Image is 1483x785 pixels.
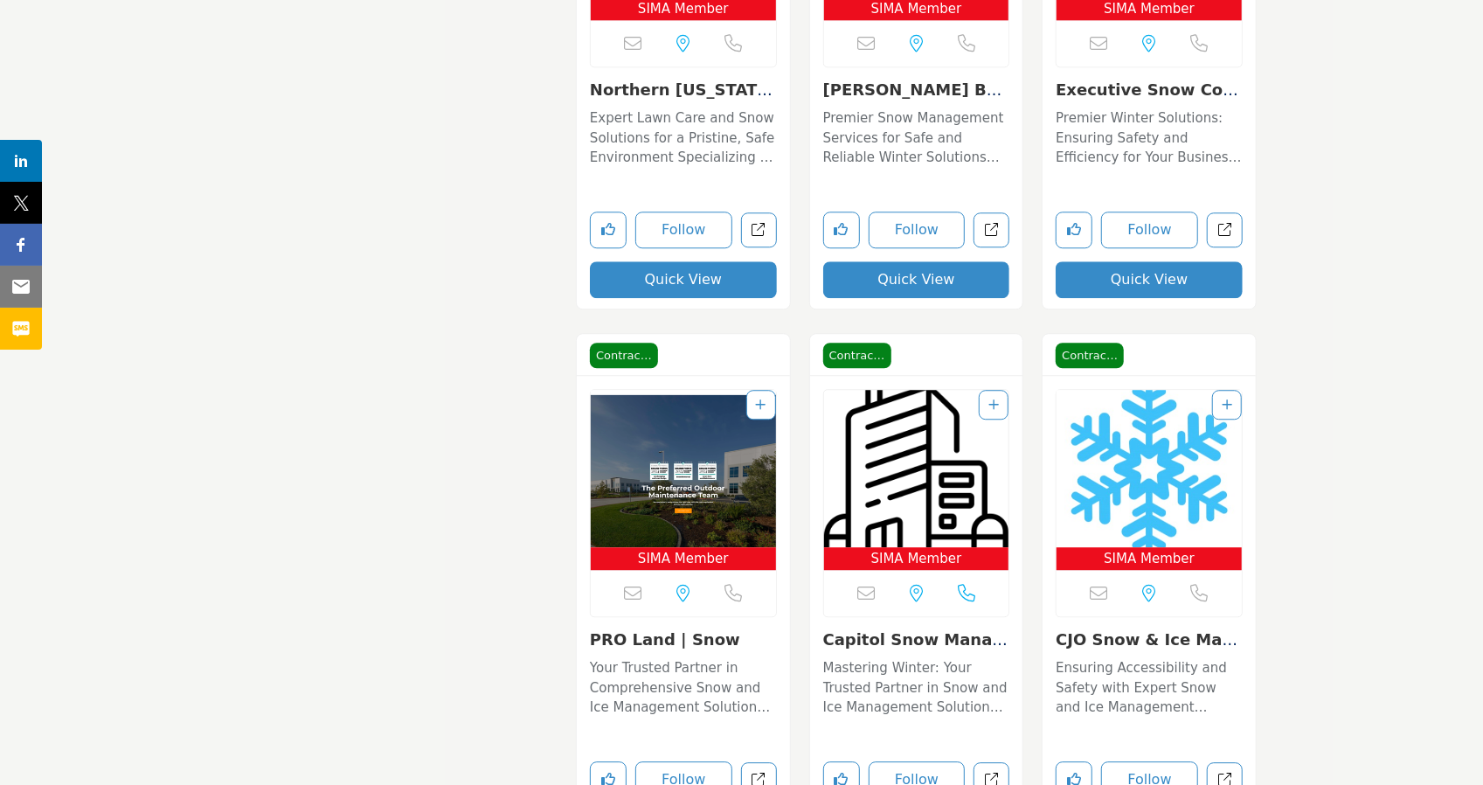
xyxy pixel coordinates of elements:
span: Contractor [1056,343,1124,369]
a: PRO Land | Snow [590,630,740,649]
img: Capitol Snow Management, LLC [824,390,1009,547]
p: Your Trusted Partner in Comprehensive Snow and Ice Management Solutions Nationwide. Located in [G... [590,658,777,718]
p: Ensuring Accessibility and Safety with Expert Snow and Ice Management Services This company opera... [1056,658,1243,718]
a: Premier Snow Management Services for Safe and Reliable Winter Solutions Established in [DATE], th... [823,104,1010,168]
span: SIMA Member [594,549,773,569]
a: Open executive-snow-control in new tab [1207,212,1243,248]
span: SIMA Member [1060,549,1238,569]
img: CJO Snow & Ice Management [1057,390,1242,547]
a: Open Listing in new tab [591,390,776,571]
a: Open northern-iowa-lawn-snow in new tab [741,212,777,248]
button: Like listing [590,212,627,248]
a: CJO Snow & Ice Manag... [1056,630,1237,668]
a: Expert Lawn Care and Snow Solutions for a Pristine, Safe Environment Specializing in snow and ice... [590,104,777,168]
h3: Executive Snow Control [1056,80,1243,100]
span: SIMA Member [828,549,1006,569]
button: Like listing [823,212,860,248]
a: Open Listing in new tab [1057,390,1242,571]
a: Add To List [988,398,999,412]
img: PRO Land | Snow [591,390,776,547]
h3: Northern Iowa Lawn & Snow [590,80,777,100]
span: Contractor [823,343,891,369]
button: Quick View [1056,261,1243,298]
a: Premier Winter Solutions: Ensuring Safety and Efficiency for Your Business Operating as a leader ... [1056,104,1243,168]
span: Contractor [590,343,658,369]
h3: CJO Snow & Ice Management [1056,630,1243,650]
a: Open Listing in new tab [824,390,1009,571]
p: Premier Winter Solutions: Ensuring Safety and Efficiency for Your Business Operating as a leader ... [1056,108,1243,168]
a: Executive Snow Contr... [1056,80,1242,118]
button: Follow [635,212,732,248]
button: Follow [869,212,966,248]
a: Northern [US_STATE] Lawn &... [590,80,775,118]
a: Ensuring Accessibility and Safety with Expert Snow and Ice Management Services This company opera... [1056,654,1243,718]
a: Open martz-bros-snow in new tab [974,212,1009,248]
a: Capitol Snow Managem... [823,630,1008,668]
a: [PERSON_NAME] Bros Snow [823,80,1006,118]
p: Expert Lawn Care and Snow Solutions for a Pristine, Safe Environment Specializing in snow and ice... [590,108,777,168]
h3: Capitol Snow Management, LLC [823,630,1010,650]
p: Premier Snow Management Services for Safe and Reliable Winter Solutions Established in [DATE], th... [823,108,1010,168]
button: Quick View [590,261,777,298]
a: Add To List [756,398,766,412]
h3: PRO Land | Snow [590,630,777,650]
h3: Martz Bros Snow [823,80,1010,100]
a: Add To List [1222,398,1232,412]
p: Mastering Winter: Your Trusted Partner in Snow and Ice Management Solutions Renowned for its expe... [823,658,1010,718]
button: Like listing [1056,212,1092,248]
button: Quick View [823,261,1010,298]
button: Follow [1101,212,1198,248]
a: Your Trusted Partner in Comprehensive Snow and Ice Management Solutions Nationwide. Located in [G... [590,654,777,718]
a: Mastering Winter: Your Trusted Partner in Snow and Ice Management Solutions Renowned for its expe... [823,654,1010,718]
